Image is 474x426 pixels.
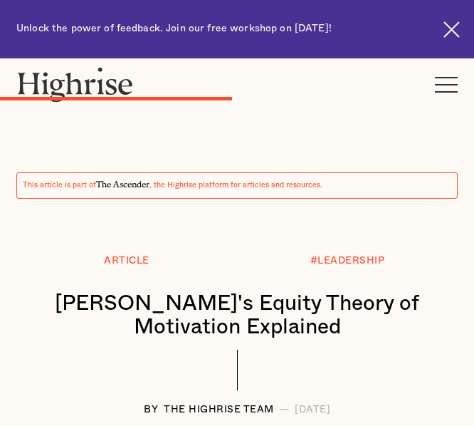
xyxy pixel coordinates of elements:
div: #LEADERSHIP [310,256,385,266]
span: This article is part of [23,182,96,189]
span: , the Highrise platform for articles and resources. [149,182,322,189]
img: Cross icon [443,21,460,38]
div: BY [144,405,158,415]
h1: [PERSON_NAME]'s Equity Theory of Motivation Explained [31,292,443,339]
div: Article [104,256,149,266]
img: Highrise logo [16,67,134,102]
span: The Ascender [96,177,149,187]
div: [DATE] [295,405,330,415]
div: — [280,405,290,415]
div: The Highrise Team [164,405,274,415]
